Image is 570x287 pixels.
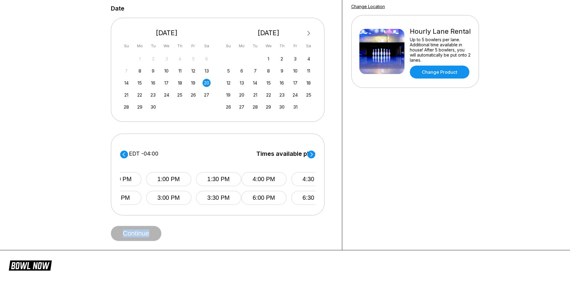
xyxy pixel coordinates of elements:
div: Mo [238,42,246,50]
div: Choose Thursday, September 25th, 2025 [176,91,184,99]
div: We [163,42,171,50]
div: Not available Wednesday, September 3rd, 2025 [163,55,171,63]
div: Choose Thursday, September 18th, 2025 [176,79,184,87]
div: month 2025-10 [224,54,314,111]
span: EDT -04:00 [129,150,158,157]
div: Choose Sunday, September 21st, 2025 [122,91,130,99]
div: Choose Wednesday, September 10th, 2025 [163,67,171,75]
div: Choose Friday, October 31st, 2025 [291,103,299,111]
div: Th [278,42,286,50]
div: We [264,42,273,50]
div: Not available Thursday, September 4th, 2025 [176,55,184,63]
div: Choose Monday, October 27th, 2025 [238,103,246,111]
div: Choose Monday, October 20th, 2025 [238,91,246,99]
div: Sa [203,42,211,50]
div: Sa [305,42,313,50]
div: Choose Tuesday, September 30th, 2025 [149,103,157,111]
a: Change Location [351,4,385,9]
div: Not available Tuesday, September 2nd, 2025 [149,55,157,63]
div: Su [224,42,233,50]
a: Change Product [410,66,469,79]
div: Choose Wednesday, October 22nd, 2025 [264,91,273,99]
div: Choose Wednesday, September 17th, 2025 [163,79,171,87]
div: Choose Friday, September 26th, 2025 [189,91,197,99]
div: Choose Thursday, September 11th, 2025 [176,67,184,75]
div: Choose Saturday, September 27th, 2025 [203,91,211,99]
div: Choose Sunday, October 5th, 2025 [224,67,233,75]
button: 6:30 PM [291,191,337,205]
div: Choose Saturday, October 25th, 2025 [305,91,313,99]
button: 1:30 PM [196,172,241,186]
div: Choose Thursday, October 30th, 2025 [278,103,286,111]
div: Choose Thursday, October 23rd, 2025 [278,91,286,99]
div: Choose Monday, September 29th, 2025 [136,103,144,111]
div: Hourly Lane Rental [410,27,471,35]
div: Choose Tuesday, October 7th, 2025 [251,67,259,75]
div: Choose Sunday, September 28th, 2025 [122,103,130,111]
span: Times available place [256,150,319,157]
div: Choose Thursday, October 2nd, 2025 [278,55,286,63]
label: Date [111,5,124,12]
div: Choose Tuesday, October 21st, 2025 [251,91,259,99]
div: Mo [136,42,144,50]
div: Choose Saturday, September 13th, 2025 [203,67,211,75]
div: Not available Sunday, September 7th, 2025 [122,67,130,75]
div: Not available Friday, September 5th, 2025 [189,55,197,63]
div: Choose Friday, October 10th, 2025 [291,67,299,75]
div: Choose Friday, September 19th, 2025 [189,79,197,87]
div: Choose Sunday, October 26th, 2025 [224,103,233,111]
div: Choose Wednesday, October 8th, 2025 [264,67,273,75]
div: Choose Friday, October 17th, 2025 [291,79,299,87]
div: Choose Monday, September 15th, 2025 [136,79,144,87]
div: [DATE] [222,29,315,37]
div: Choose Wednesday, October 29th, 2025 [264,103,273,111]
div: Not available Monday, September 1st, 2025 [136,55,144,63]
div: Choose Friday, October 3rd, 2025 [291,55,299,63]
div: Su [122,42,130,50]
div: Choose Monday, September 8th, 2025 [136,67,144,75]
div: Choose Saturday, September 20th, 2025 [203,79,211,87]
div: Fr [189,42,197,50]
div: Choose Sunday, September 14th, 2025 [122,79,130,87]
div: Choose Tuesday, September 23rd, 2025 [149,91,157,99]
div: Choose Sunday, October 12th, 2025 [224,79,233,87]
div: Choose Monday, October 13th, 2025 [238,79,246,87]
div: Choose Wednesday, October 15th, 2025 [264,79,273,87]
div: Choose Thursday, October 16th, 2025 [278,79,286,87]
div: month 2025-09 [122,54,212,111]
div: Choose Saturday, October 18th, 2025 [305,79,313,87]
button: 3:00 PM [146,191,191,205]
button: 4:30 PM [291,172,337,186]
div: Choose Tuesday, September 9th, 2025 [149,67,157,75]
div: Choose Thursday, October 9th, 2025 [278,67,286,75]
div: Choose Friday, October 24th, 2025 [291,91,299,99]
button: 4:00 PM [241,172,287,186]
div: Tu [251,42,259,50]
button: 6:00 PM [241,191,287,205]
button: 1:00 PM [146,172,191,186]
div: Choose Tuesday, September 16th, 2025 [149,79,157,87]
button: Next Month [304,29,314,38]
button: 3:30 PM [196,191,241,205]
div: Choose Wednesday, September 24th, 2025 [163,91,171,99]
div: Choose Friday, September 12th, 2025 [189,67,197,75]
div: Tu [149,42,157,50]
div: Choose Tuesday, October 14th, 2025 [251,79,259,87]
button: 2:30 PM [96,191,142,205]
div: Up to 5 bowlers per lane. Additional time available in house! After 5 bowlers, you will automatic... [410,37,471,63]
div: Choose Tuesday, October 28th, 2025 [251,103,259,111]
div: Choose Saturday, October 4th, 2025 [305,55,313,63]
div: Choose Sunday, October 19th, 2025 [224,91,233,99]
div: Fr [291,42,299,50]
div: Th [176,42,184,50]
div: Choose Saturday, October 11th, 2025 [305,67,313,75]
div: Not available Saturday, September 6th, 2025 [203,55,211,63]
div: [DATE] [120,29,213,37]
div: Choose Monday, October 6th, 2025 [238,67,246,75]
div: Choose Wednesday, October 1st, 2025 [264,55,273,63]
button: 12:30 PM [96,172,142,186]
img: Hourly Lane Rental [359,29,404,74]
div: Choose Monday, September 22nd, 2025 [136,91,144,99]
